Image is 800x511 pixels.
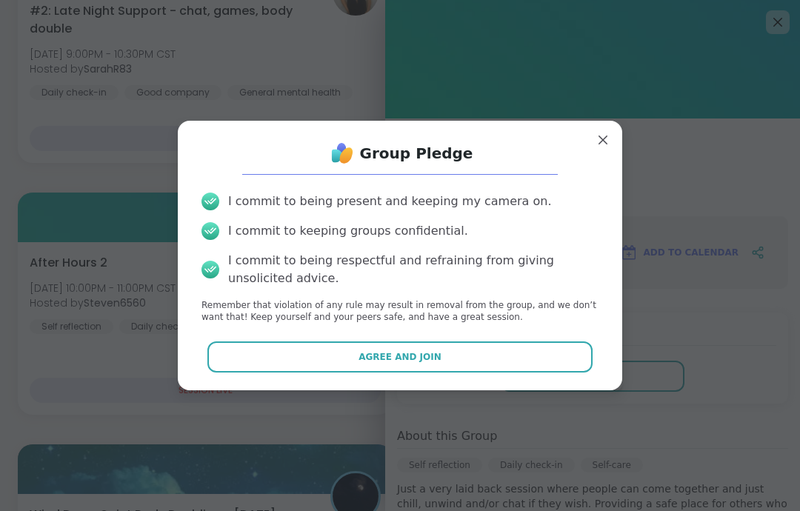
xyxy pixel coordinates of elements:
[201,299,599,324] p: Remember that violation of any rule may result in removal from the group, and we don’t want that!...
[327,138,357,168] img: ShareWell Logo
[228,222,468,240] div: I commit to keeping groups confidential.
[207,341,593,373] button: Agree and Join
[360,143,473,164] h1: Group Pledge
[228,252,599,287] div: I commit to being respectful and refraining from giving unsolicited advice.
[359,350,441,364] span: Agree and Join
[228,193,551,210] div: I commit to being present and keeping my camera on.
